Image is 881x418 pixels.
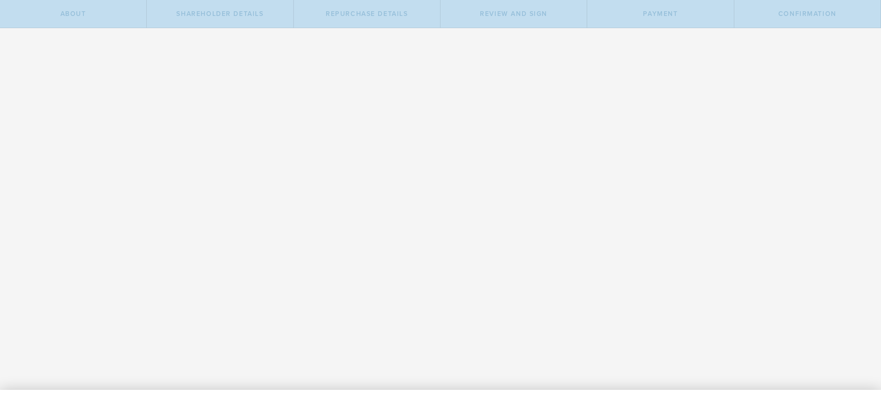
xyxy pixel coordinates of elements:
[326,10,408,18] span: Repurchase Details
[60,10,86,18] span: About
[480,10,547,18] span: Review and Sign
[778,10,836,18] span: Confirmation
[176,10,263,18] span: Shareholder Details
[643,10,678,18] span: Payment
